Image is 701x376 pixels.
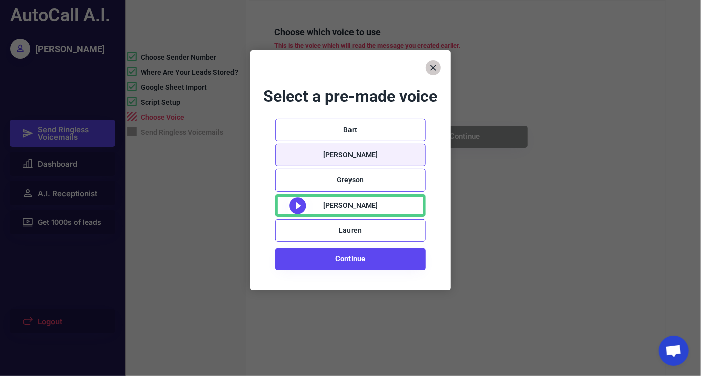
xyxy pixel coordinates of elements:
[659,336,689,366] div: Open chat
[323,150,378,160] div: [PERSON_NAME]
[337,175,364,185] div: Greyson
[264,87,438,106] font: Select a pre-made voice
[344,125,358,135] div: Bart
[275,248,426,270] button: Continue
[339,226,362,236] div: Lauren
[323,201,378,211] div: [PERSON_NAME]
